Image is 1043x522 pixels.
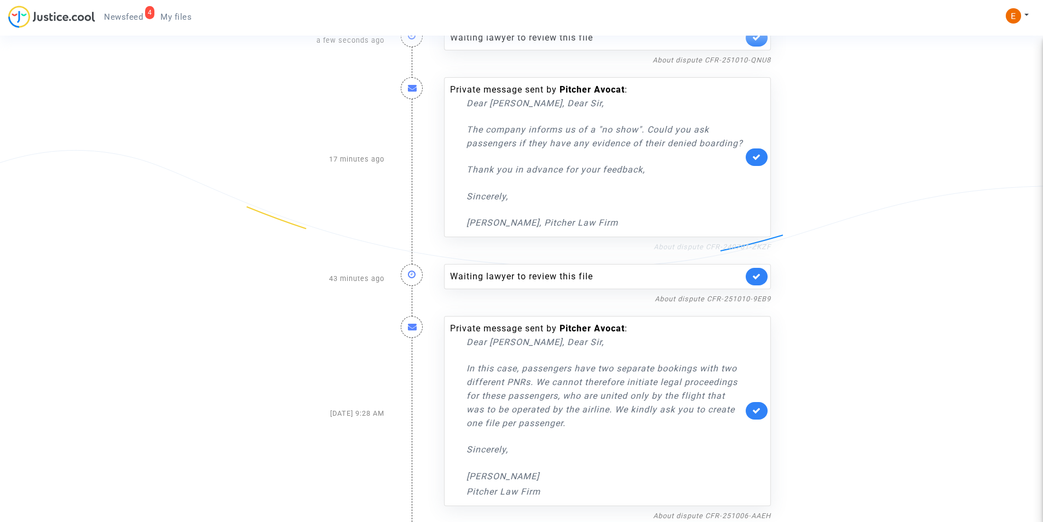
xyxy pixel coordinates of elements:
[104,12,143,22] span: Newsfeed
[466,485,743,498] p: Pitcher Law Firm
[466,123,743,150] p: The company informs us of a "no show". Could you ask passengers if they have any evidence of thei...
[450,270,743,283] div: Waiting lawyer to review this file
[466,443,743,456] p: Sincerely,
[466,335,743,349] p: Dear [PERSON_NAME], Dear Sir,
[653,512,771,520] a: About dispute CFR-251006-AAEH
[466,362,743,430] p: In this case, passengers have two separate bookings with two different PNRs. We cannot therefore ...
[264,305,393,522] div: [DATE] 9:28 AM
[264,66,393,253] div: 17 minutes ago
[152,9,200,25] a: My files
[560,84,625,95] b: Pitcher Avocat
[264,253,393,305] div: 43 minutes ago
[1006,8,1021,24] img: ACg8ocIeiFvHKe4dA5oeRFd_CiCnuxWUEc1A2wYhRJE3TTWt=s96-c
[653,56,771,64] a: About dispute CFR-251010-QNU8
[654,243,771,251] a: About dispute CFR-240701-ZKZF
[466,96,743,110] p: Dear [PERSON_NAME], Dear Sir,
[450,31,743,44] div: Waiting lawyer to review this file
[8,5,95,28] img: jc-logo.svg
[145,6,155,19] div: 4
[160,12,192,22] span: My files
[95,9,152,25] a: 4Newsfeed
[450,322,743,498] div: Private message sent by :
[466,469,743,483] p: [PERSON_NAME]
[450,83,743,230] div: Private message sent by :
[655,295,771,303] a: About dispute CFR-251010-9EB9
[466,216,743,230] p: [PERSON_NAME], Pitcher Law Firm
[264,14,393,66] div: a few seconds ago
[466,163,743,176] p: Thank you in advance for your feedback,
[466,190,743,203] p: Sincerely,
[560,323,625,334] b: Pitcher Avocat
